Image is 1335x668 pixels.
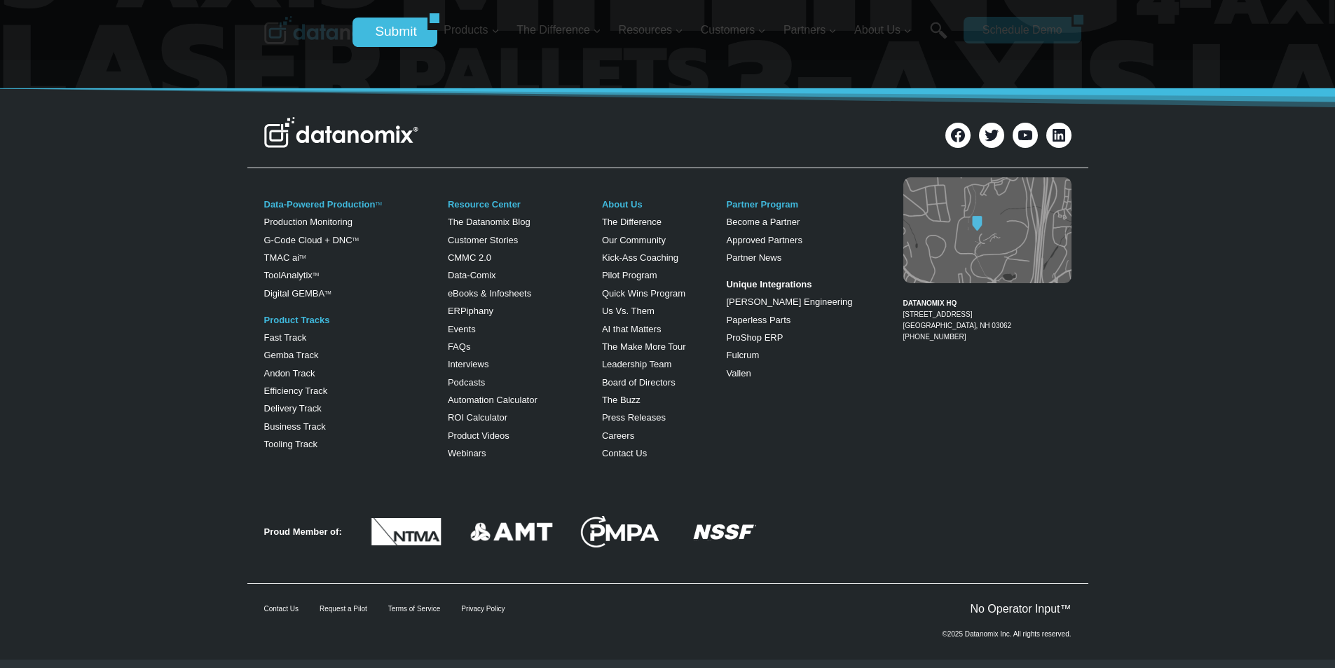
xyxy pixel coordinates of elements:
[602,306,655,316] a: Us Vs. Them
[448,377,485,388] a: Podcasts
[264,526,342,537] strong: Proud Member of:
[448,448,486,458] a: Webinars
[448,359,489,369] a: Interviews
[602,377,676,388] a: Board of Directors
[448,430,509,441] a: Product Videos
[726,368,751,379] a: Vallen
[299,254,306,259] sup: TM
[1265,601,1335,668] iframe: Chat Widget
[602,199,643,210] a: About Us
[602,324,662,334] a: AI that Matters
[726,235,802,245] a: Approved Partners
[448,324,476,334] a: Events
[375,201,381,206] a: TM
[324,290,331,295] sup: TM
[264,252,306,263] a: TMAC aiTM
[264,421,326,432] a: Business Track
[264,199,376,210] a: Data-Powered Production
[320,605,367,613] a: Request a Pilot
[461,605,505,613] a: Privacy Policy
[903,177,1072,283] img: Datanomix map image
[264,235,359,245] a: G-Code Cloud + DNCTM
[448,235,518,245] a: Customer Stories
[264,270,313,280] a: ToolAnalytix
[7,420,232,661] iframe: Popup CTA
[726,315,790,325] a: Paperless Parts
[726,217,800,227] a: Become a Partner
[602,217,662,227] a: The Difference
[448,199,521,210] a: Resource Center
[264,403,322,414] a: Delivery Track
[448,252,491,263] a: CMMC 2.0
[448,270,496,280] a: Data-Comix
[726,332,783,343] a: ProShop ERP
[942,631,1071,638] p: ©2025 Datanomix Inc. All rights reserved.
[264,315,330,325] a: Product Tracks
[264,332,307,343] a: Fast Track
[448,288,531,299] a: eBooks & Infosheets
[602,430,634,441] a: Careers
[726,252,781,263] a: Partner News
[903,299,957,307] strong: DATANOMIX HQ
[352,237,359,242] sup: TM
[726,279,812,289] strong: Unique Integrations
[264,117,418,148] img: Datanomix Logo
[602,341,686,352] a: The Make More Tour
[388,605,440,613] a: Terms of Service
[264,217,352,227] a: Production Monitoring
[602,270,657,280] a: Pilot Program
[448,341,471,352] a: FAQs
[352,18,428,47] input: Submit
[726,350,759,360] a: Fulcrum
[903,287,1072,343] figcaption: [PHONE_NUMBER]
[970,603,1071,615] a: No Operator Input™
[264,288,331,299] a: Digital GEMBATM
[448,412,507,423] a: ROI Calculator
[264,439,318,449] a: Tooling Track
[313,272,319,277] a: TM
[264,368,315,379] a: Andon Track
[602,288,685,299] a: Quick Wins Program
[264,386,328,396] a: Efficiency Track
[264,605,299,613] a: Contact Us
[602,235,666,245] a: Our Community
[448,217,530,227] a: The Datanomix Blog
[602,448,647,458] a: Contact Us
[602,252,678,263] a: Kick-Ass Coaching
[602,412,666,423] a: Press Releases
[448,395,538,405] a: Automation Calculator
[264,350,319,360] a: Gemba Track
[903,311,1012,329] a: [STREET_ADDRESS][GEOGRAPHIC_DATA], NH 03062
[448,306,493,316] a: ERPiphany
[726,199,798,210] a: Partner Program
[602,395,641,405] a: The Buzz
[602,359,672,369] a: Leadership Team
[726,296,852,307] a: [PERSON_NAME] Engineering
